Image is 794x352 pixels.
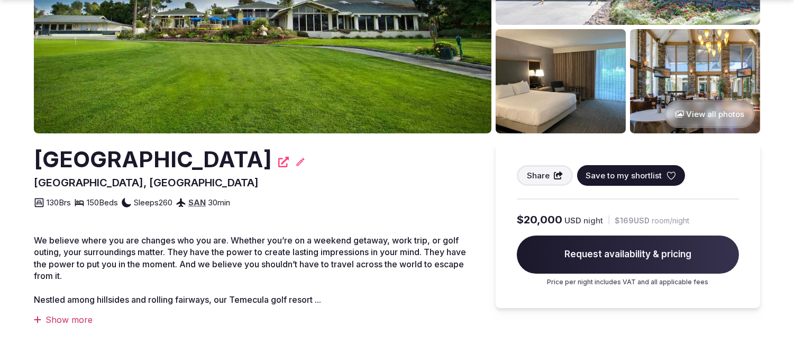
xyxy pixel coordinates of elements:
p: Price per night includes VAT and all applicable fees [517,278,739,287]
span: Request availability & pricing [517,236,739,274]
div: | [607,214,610,225]
span: room/night [652,215,689,226]
div: Show more [34,314,474,326]
span: 30 min [208,197,230,208]
span: Share [527,170,550,181]
span: We believe where you are changes who you are. Whether you’re on a weekend getaway, work trip, or ... [34,235,466,281]
h2: [GEOGRAPHIC_DATA] [34,144,272,175]
span: 130 Brs [47,197,71,208]
span: Save to my shortlist [586,170,662,181]
button: Share [517,165,573,186]
a: SAN [188,197,206,207]
span: USD [564,215,581,226]
span: $169 USD [615,215,650,226]
span: night [583,215,603,226]
span: $20,000 [517,212,562,227]
span: 150 Beds [87,197,118,208]
button: View all photos [664,100,755,128]
span: [GEOGRAPHIC_DATA], [GEOGRAPHIC_DATA] [34,176,259,189]
img: Venue gallery photo [496,29,626,133]
button: Save to my shortlist [577,165,685,186]
span: Sleeps 260 [134,197,172,208]
img: Venue gallery photo [630,29,760,133]
span: Nestled among hillsides and rolling fairways, our Temecula golf resort ... [34,294,321,305]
